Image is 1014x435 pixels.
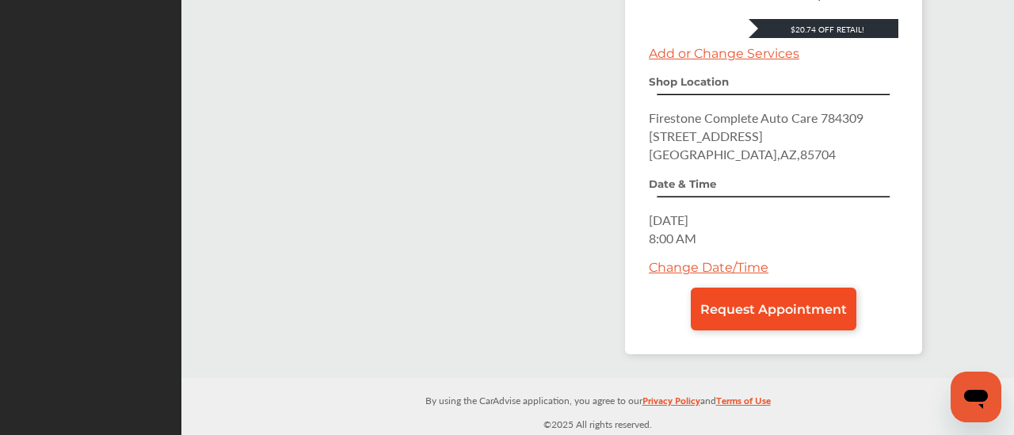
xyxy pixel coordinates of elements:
[649,229,696,247] span: 8:00 AM
[649,177,716,190] strong: Date & Time
[951,372,1001,422] iframe: Button to launch messaging window
[649,46,799,61] a: Add or Change Services
[700,302,847,317] span: Request Appointment
[649,260,768,275] a: Change Date/Time
[649,145,836,163] span: [GEOGRAPHIC_DATA] , AZ , 85704
[649,109,863,127] span: Firestone Complete Auto Care 784309
[181,391,1014,408] p: By using the CarAdvise application, you agree to our and
[749,24,898,35] div: $20.74 Off Retail!
[649,211,688,229] span: [DATE]
[642,391,700,416] a: Privacy Policy
[691,288,856,330] a: Request Appointment
[181,378,1014,435] div: © 2025 All rights reserved.
[716,391,771,416] a: Terms of Use
[649,127,763,145] span: [STREET_ADDRESS]
[649,75,729,88] strong: Shop Location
